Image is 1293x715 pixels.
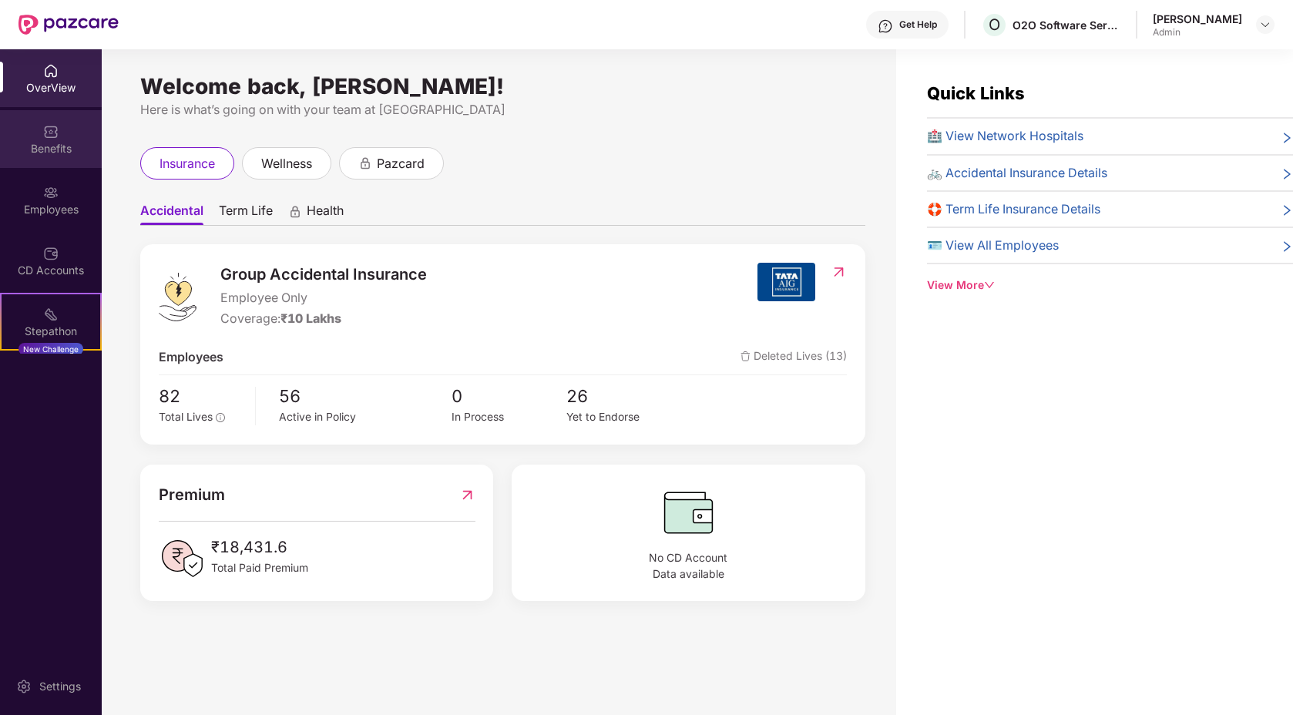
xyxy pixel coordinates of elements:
[741,347,847,367] span: Deleted Lives (13)
[989,15,1000,34] span: O
[16,679,32,694] img: svg+xml;base64,PHN2ZyBpZD0iU2V0dGluZy0yMHgyMCIgeG1sbnM9Imh0dHA6Ly93d3cudzMub3JnLzIwMDAvc3ZnIiB3aW...
[2,324,100,339] div: Stepathon
[280,311,341,326] span: ₹10 Lakhs
[35,679,86,694] div: Settings
[1281,239,1293,255] span: right
[159,383,245,409] span: 82
[279,409,451,426] div: Active in Policy
[43,63,59,79] img: svg+xml;base64,PHN2ZyBpZD0iSG9tZSIgeG1sbnM9Imh0dHA6Ly93d3cudzMub3JnLzIwMDAvc3ZnIiB3aWR0aD0iMjAiIG...
[261,154,312,173] span: wellness
[984,280,995,290] span: down
[927,200,1100,219] span: 🛟 Term Life Insurance Details
[43,307,59,322] img: svg+xml;base64,PHN2ZyB4bWxucz0iaHR0cDovL3d3dy53My5vcmcvMjAwMC9zdmciIHdpZHRoPSIyMSIgaGVpZ2h0PSIyMC...
[159,483,225,507] span: Premium
[530,549,847,583] span: No CD Account Data available
[1153,26,1242,39] div: Admin
[18,343,83,355] div: New Challenge
[831,264,847,280] img: RedirectIcon
[741,351,751,361] img: deleteIcon
[43,124,59,139] img: svg+xml;base64,PHN2ZyBpZD0iQmVuZWZpdHMiIHhtbG5zPSJodHRwOi8vd3d3LnczLm9yZy8yMDAwL3N2ZyIgd2lkdGg9Ij...
[927,126,1083,146] span: 🏥 View Network Hospitals
[757,263,815,301] img: insurerIcon
[878,18,893,34] img: svg+xml;base64,PHN2ZyBpZD0iSGVscC0zMngzMiIgeG1sbnM9Imh0dHA6Ly93d3cudzMub3JnLzIwMDAvc3ZnIiB3aWR0aD...
[459,483,475,507] img: RedirectIcon
[1013,18,1120,32] div: O2O Software Services Private Limited
[377,154,425,173] span: pazcard
[1259,18,1271,31] img: svg+xml;base64,PHN2ZyBpZD0iRHJvcGRvd24tMzJ4MzIiIHhtbG5zPSJodHRwOi8vd3d3LnczLm9yZy8yMDAwL3N2ZyIgd2...
[211,535,308,559] span: ₹18,431.6
[288,204,302,218] div: animation
[220,263,427,287] span: Group Accidental Insurance
[43,246,59,261] img: svg+xml;base64,PHN2ZyBpZD0iQ0RfQWNjb3VudHMiIGRhdGEtbmFtZT0iQ0QgQWNjb3VudHMiIHhtbG5zPSJodHRwOi8vd3...
[159,535,205,582] img: PaidPremiumIcon
[140,100,865,119] div: Here is what’s going on with your team at [GEOGRAPHIC_DATA]
[220,288,427,307] span: Employee Only
[927,236,1059,255] span: 🪪 View All Employees
[530,483,847,542] img: CDBalanceIcon
[307,203,344,225] span: Health
[899,18,937,31] div: Get Help
[1281,129,1293,146] span: right
[452,383,566,409] span: 0
[566,383,681,409] span: 26
[216,413,225,422] span: info-circle
[279,383,451,409] span: 56
[159,273,196,321] img: logo
[1281,203,1293,219] span: right
[927,277,1293,294] div: View More
[159,411,213,423] span: Total Lives
[159,347,223,367] span: Employees
[452,409,566,426] div: In Process
[219,203,273,225] span: Term Life
[140,203,203,225] span: Accidental
[211,559,308,576] span: Total Paid Premium
[43,185,59,200] img: svg+xml;base64,PHN2ZyBpZD0iRW1wbG95ZWVzIiB4bWxucz0iaHR0cDovL3d3dy53My5vcmcvMjAwMC9zdmciIHdpZHRoPS...
[927,83,1025,103] span: Quick Links
[1153,12,1242,26] div: [PERSON_NAME]
[358,156,372,170] div: animation
[160,154,215,173] span: insurance
[566,409,681,426] div: Yet to Endorse
[18,15,119,35] img: New Pazcare Logo
[1281,166,1293,183] span: right
[140,80,865,92] div: Welcome back, [PERSON_NAME]!
[220,309,427,328] div: Coverage:
[927,163,1107,183] span: 🚲 Accidental Insurance Details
